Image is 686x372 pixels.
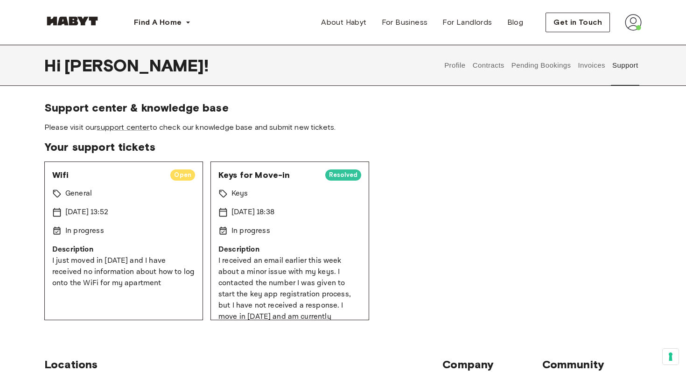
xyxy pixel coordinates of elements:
[44,101,642,115] span: Support center & knowledge base
[231,207,274,218] p: [DATE] 18:38
[65,207,108,218] p: [DATE] 13:52
[325,170,361,180] span: Resolved
[218,244,361,255] p: Description
[542,358,642,372] span: Community
[44,56,64,75] span: Hi
[321,17,366,28] span: About Habyt
[44,358,442,372] span: Locations
[507,17,524,28] span: Blog
[435,13,499,32] a: For Landlords
[442,17,492,28] span: For Landlords
[44,140,642,154] span: Your support tickets
[65,225,104,237] p: In progress
[44,16,100,26] img: Habyt
[442,358,542,372] span: Company
[97,123,149,132] a: support center
[52,255,195,289] p: I just moved in [DATE] and I have received no information about how to log onto the WiFi for my a...
[64,56,209,75] span: [PERSON_NAME] !
[52,169,163,181] span: Wifi
[611,45,639,86] button: Support
[577,45,606,86] button: Invoices
[443,45,467,86] button: Profile
[500,13,531,32] a: Blog
[374,13,435,32] a: For Business
[231,188,248,199] p: Keys
[44,122,642,133] span: Please visit our to check our knowledge base and submit new tickets.
[553,17,602,28] span: Get in Touch
[126,13,198,32] button: Find A Home
[170,170,195,180] span: Open
[382,17,428,28] span: For Business
[625,14,642,31] img: avatar
[65,188,92,199] p: General
[134,17,182,28] span: Find A Home
[52,244,195,255] p: Description
[663,349,679,365] button: Your consent preferences for tracking technologies
[471,45,505,86] button: Contracts
[510,45,572,86] button: Pending Bookings
[546,13,610,32] button: Get in Touch
[218,169,318,181] span: Keys for Move-in
[441,45,642,86] div: user profile tabs
[231,225,270,237] p: In progress
[314,13,374,32] a: About Habyt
